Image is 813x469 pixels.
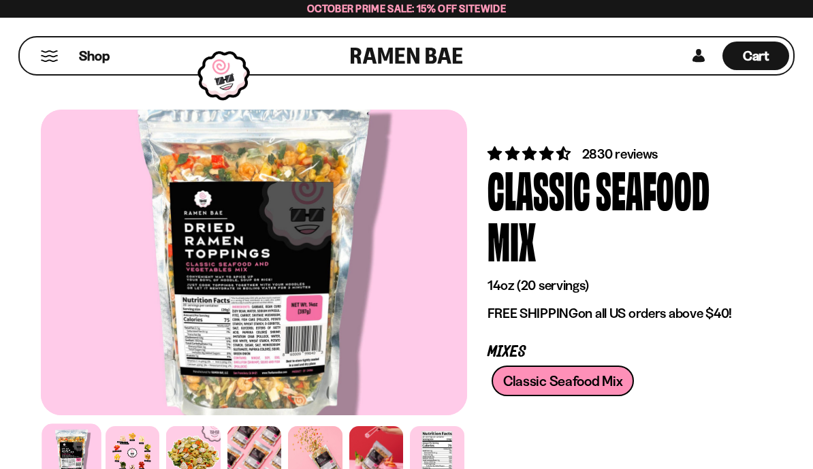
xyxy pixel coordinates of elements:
[79,47,110,65] span: Shop
[488,305,752,322] p: on all US orders above $40!
[307,2,506,15] span: October Prime Sale: 15% off Sitewide
[488,145,573,162] span: 4.68 stars
[40,50,59,62] button: Mobile Menu Trigger
[79,42,110,70] a: Shop
[743,48,769,64] span: Cart
[488,305,577,321] strong: FREE SHIPPING
[488,214,536,265] div: Mix
[488,277,752,294] p: 14oz (20 servings)
[582,146,658,162] span: 2830 reviews
[488,163,590,214] div: Classic
[488,346,752,359] p: Mixes
[596,163,710,214] div: Seafood
[722,37,789,74] div: Cart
